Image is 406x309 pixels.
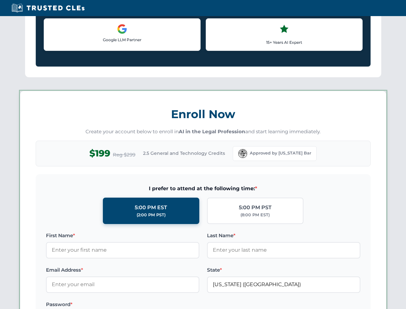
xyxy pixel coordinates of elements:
label: Password [46,301,199,308]
div: 5:00 PM PST [239,203,272,212]
p: Google LLM Partner [49,37,195,43]
span: $199 [89,146,110,161]
label: State [207,266,360,274]
label: Email Address [46,266,199,274]
p: Create your account below to enroll in and start learning immediately. [36,128,371,136]
input: Enter your last name [207,242,360,258]
label: First Name [46,232,199,239]
span: Approved by [US_STATE] Bar [250,150,311,156]
div: (8:00 PM EST) [240,212,270,218]
img: Trusted CLEs [10,3,86,13]
img: Google [117,24,127,34]
img: Florida Bar [238,149,247,158]
h3: Enroll Now [36,104,371,124]
input: Enter your first name [46,242,199,258]
span: Reg $299 [113,151,135,159]
div: 5:00 PM EST [135,203,167,212]
div: (2:00 PM PST) [137,212,166,218]
label: Last Name [207,232,360,239]
span: 2.5 General and Technology Credits [143,150,225,157]
input: Florida (FL) [207,276,360,293]
strong: AI in the Legal Profession [179,128,245,135]
span: I prefer to attend at the following time: [46,184,360,193]
input: Enter your email [46,276,199,293]
p: 15+ Years AI Expert [211,39,357,45]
